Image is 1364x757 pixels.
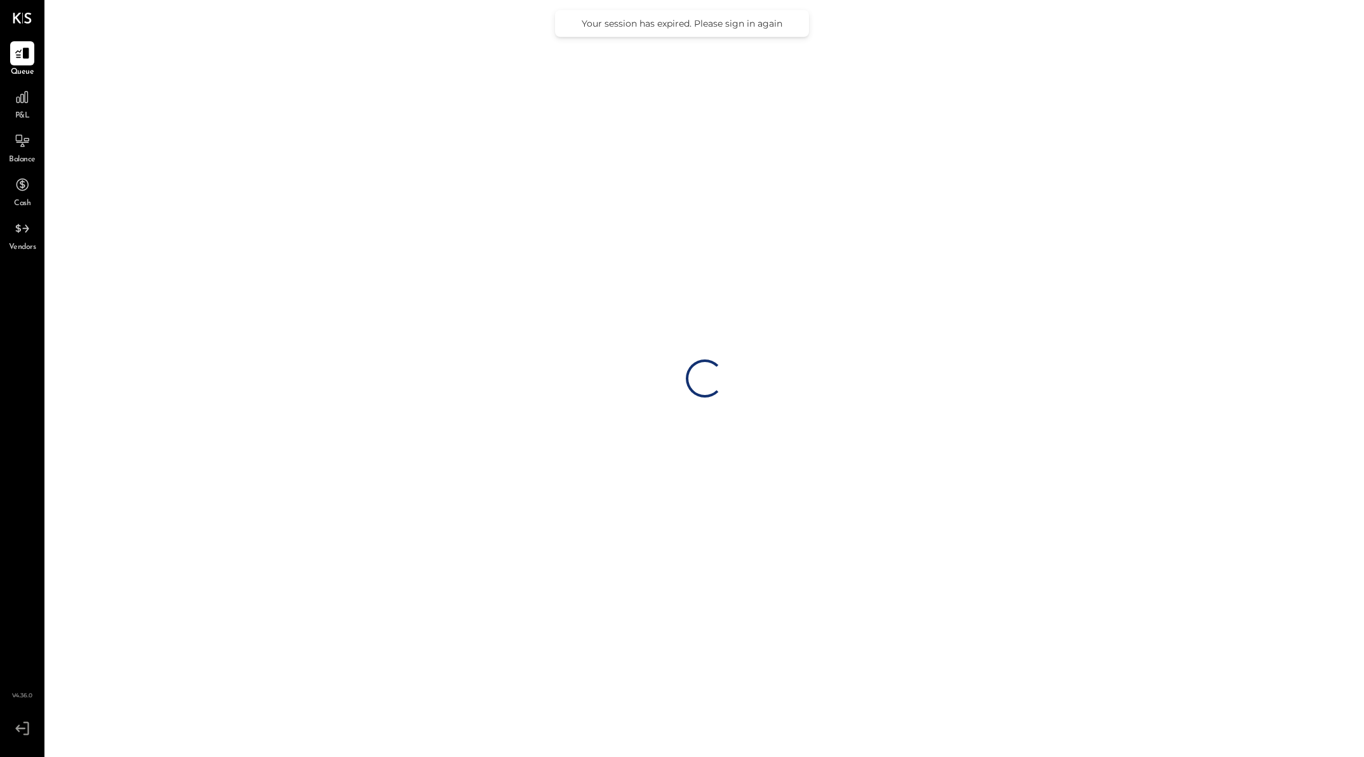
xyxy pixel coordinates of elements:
a: P&L [1,85,44,122]
span: Balance [9,154,36,166]
a: Cash [1,173,44,210]
a: Balance [1,129,44,166]
a: Queue [1,41,44,78]
span: P&L [15,111,30,122]
a: Vendors [1,217,44,253]
div: Your session has expired. Please sign in again [568,18,796,29]
span: Queue [11,67,34,78]
span: Cash [14,198,30,210]
span: Vendors [9,242,36,253]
